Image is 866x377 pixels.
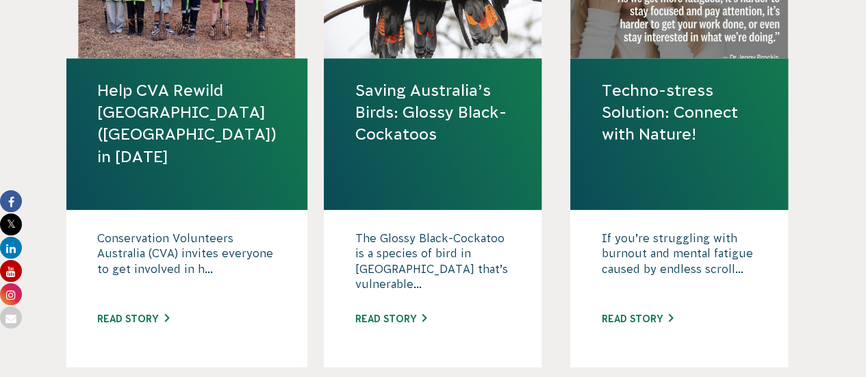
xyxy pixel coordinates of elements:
[355,313,426,324] a: Read story
[97,231,277,299] p: Conservation Volunteers Australia (CVA) invites everyone to get involved in h...
[355,231,511,299] p: The Glossy Black-Cockatoo is a species of bird in [GEOGRAPHIC_DATA] that’s vulnerable...
[355,79,511,146] a: Saving Australia’s Birds: Glossy Black-Cockatoos
[601,313,673,324] a: Read story
[97,79,277,168] a: Help CVA Rewild [GEOGRAPHIC_DATA] ([GEOGRAPHIC_DATA]) in [DATE]
[601,79,757,146] a: Techno-stress Solution: Connect with Nature!
[97,313,169,324] a: Read story
[601,231,757,299] p: If you’re struggling with burnout and mental fatigue caused by endless scroll...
